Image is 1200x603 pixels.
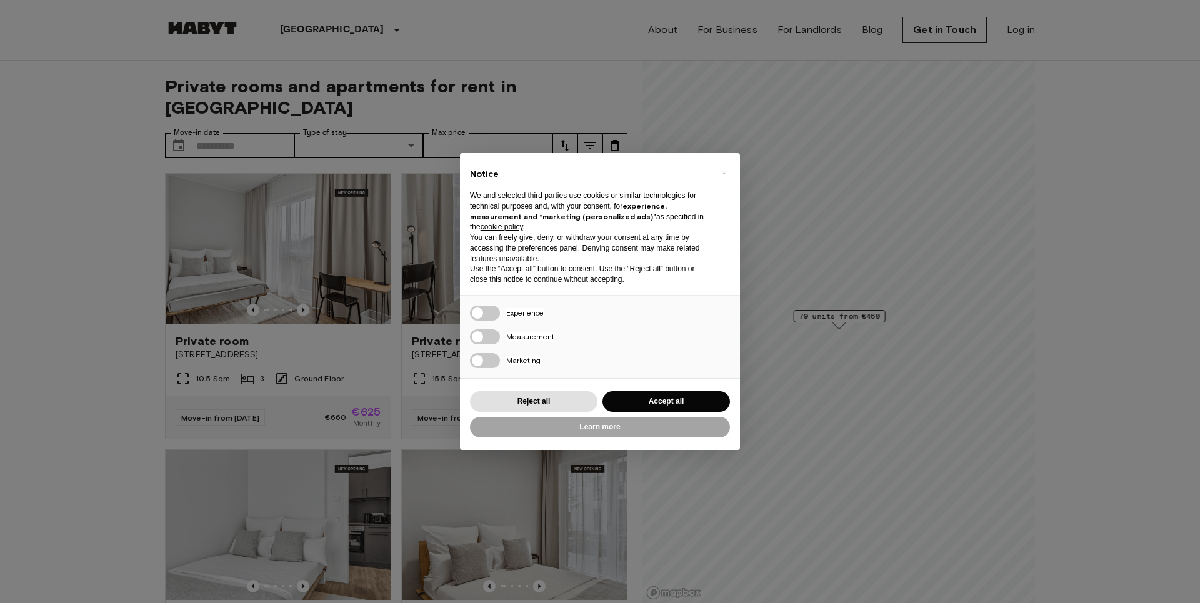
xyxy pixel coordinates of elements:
[602,391,730,412] button: Accept all
[470,201,667,221] strong: experience, measurement and “marketing (personalized ads)”
[470,232,710,264] p: You can freely give, deny, or withdraw your consent at any time by accessing the preferences pane...
[506,332,554,341] span: Measurement
[722,166,726,181] span: ×
[470,417,730,437] button: Learn more
[470,168,710,181] h2: Notice
[506,356,541,365] span: Marketing
[506,308,544,317] span: Experience
[714,163,734,183] button: Close this notice
[470,391,597,412] button: Reject all
[470,191,710,232] p: We and selected third parties use cookies or similar technologies for technical purposes and, wit...
[481,222,523,231] a: cookie policy
[470,264,710,285] p: Use the “Accept all” button to consent. Use the “Reject all” button or close this notice to conti...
